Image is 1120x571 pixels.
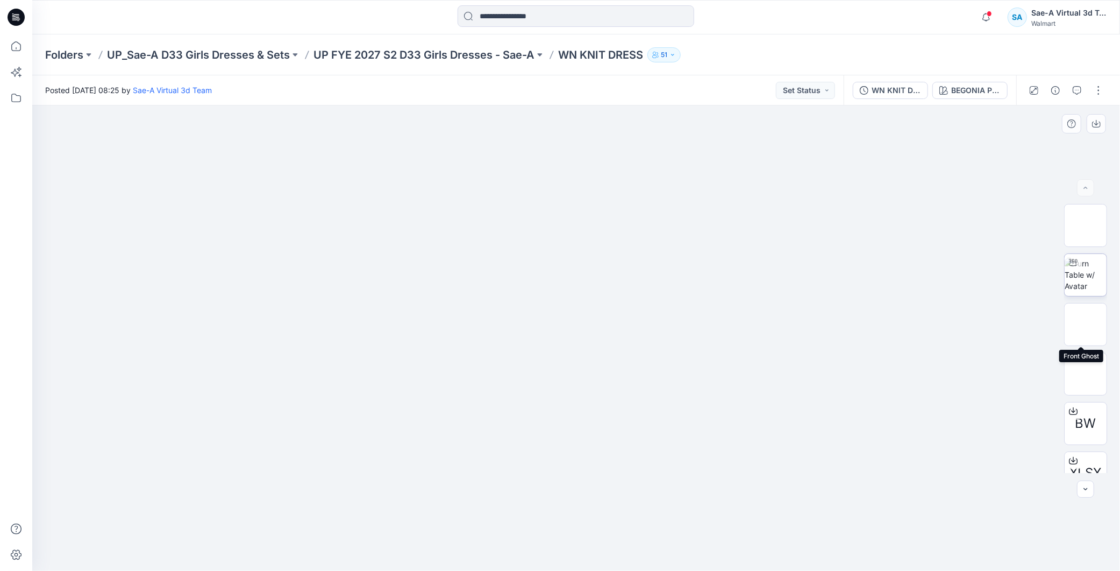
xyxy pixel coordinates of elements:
div: Walmart [1031,19,1107,27]
span: BW [1075,414,1096,433]
button: 51 [647,47,681,62]
div: WN KNIT DRESS_REV2_FULL COLORWAYS [872,84,921,96]
div: SA [1008,8,1027,27]
button: Details [1047,82,1064,99]
button: WN KNIT DRESS_REV2_FULL COLORWAYS [853,82,928,99]
a: Sae-A Virtual 3d Team [133,86,212,95]
a: UP_Sae-A D33 Girls Dresses & Sets [107,47,290,62]
div: Sae-A Virtual 3d Team [1031,6,1107,19]
img: Turn Table w/ Avatar [1065,258,1107,292]
a: Folders [45,47,83,62]
span: Posted [DATE] 08:25 by [45,84,212,96]
button: BEGONIA PINK [932,82,1008,99]
div: BEGONIA PINK [951,84,1001,96]
a: UP FYE 2027 S2 D33 Girls Dresses - Sae-A [313,47,534,62]
span: XLSX [1070,463,1102,483]
p: 51 [661,49,667,61]
p: WN KNIT DRESS [558,47,643,62]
